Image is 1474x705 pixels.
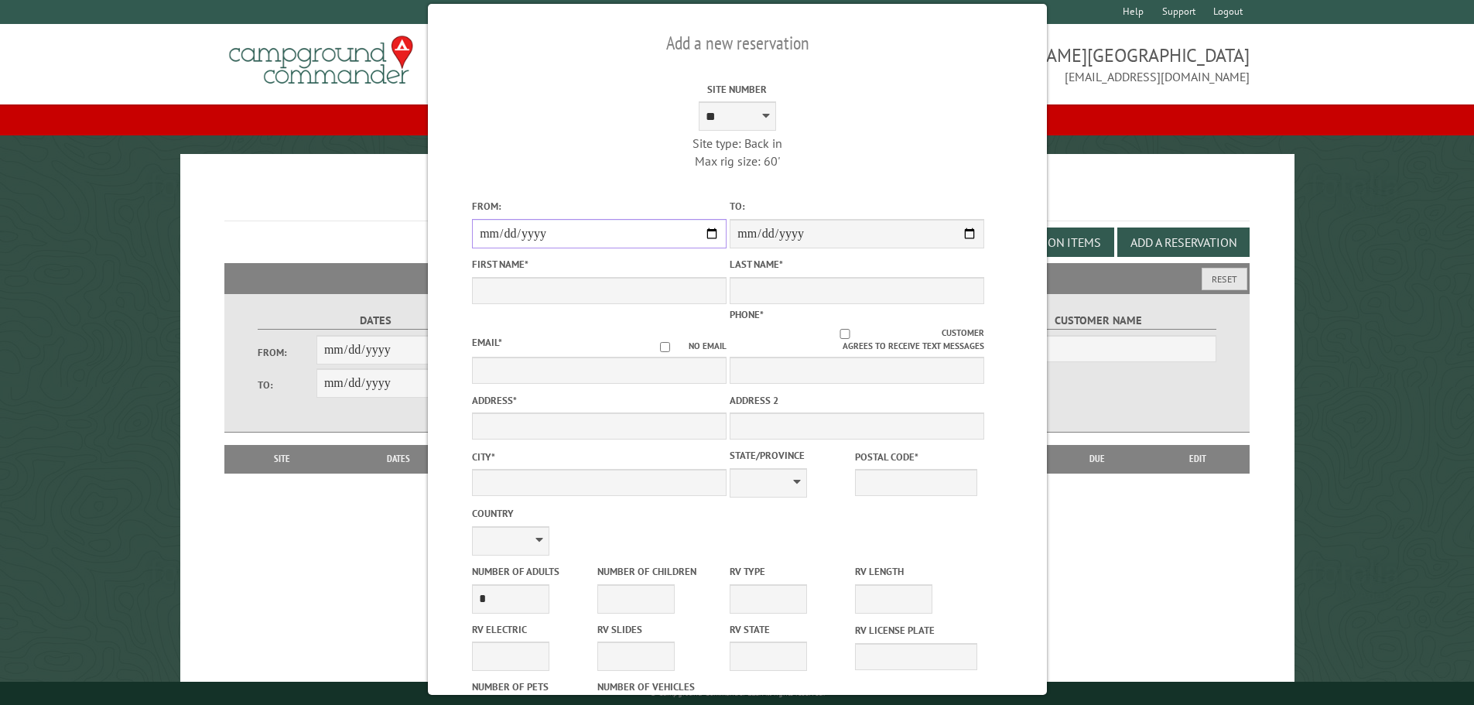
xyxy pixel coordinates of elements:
small: © Campground Commander LLC. All rights reserved. [650,688,825,698]
label: RV License Plate [855,623,977,638]
label: From: [472,199,727,214]
label: City [472,450,727,464]
th: Due [1048,445,1146,473]
label: First Name [472,257,727,272]
th: Site [232,445,333,473]
label: RV Electric [472,622,594,637]
label: Address 2 [730,393,984,408]
label: From: [258,345,316,360]
input: No email [641,342,689,352]
input: Customer agrees to receive text messages [747,329,942,339]
th: Dates [333,445,465,473]
label: To: [730,199,984,214]
label: Number of Vehicles [597,679,720,694]
div: Site type: Back in [610,135,864,152]
h1: Reservations [224,179,1250,221]
button: Reset [1202,268,1247,290]
label: Country [472,506,727,521]
label: Dates [258,312,494,330]
label: Customer agrees to receive text messages [730,327,984,353]
label: Last Name [730,257,984,272]
label: RV State [730,622,852,637]
label: Postal Code [855,450,977,464]
h2: Filters [224,263,1250,293]
label: State/Province [730,448,852,463]
div: Max rig size: 60' [610,152,864,169]
label: Number of Adults [472,564,594,579]
label: Customer Name [980,312,1216,330]
button: Add a Reservation [1117,228,1250,257]
label: Address [472,393,727,408]
label: Phone [730,308,764,321]
button: Edit Add-on Items [981,228,1114,257]
h2: Add a new reservation [472,29,1003,58]
label: Number of Pets [472,679,594,694]
label: RV Slides [597,622,720,637]
img: Campground Commander [224,30,418,91]
label: RV Length [855,564,977,579]
th: Edit [1146,445,1250,473]
label: Email [472,336,502,349]
label: Number of Children [597,564,720,579]
label: No email [641,340,727,353]
label: Site Number [610,82,864,97]
label: To: [258,378,316,392]
label: RV Type [730,564,852,579]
